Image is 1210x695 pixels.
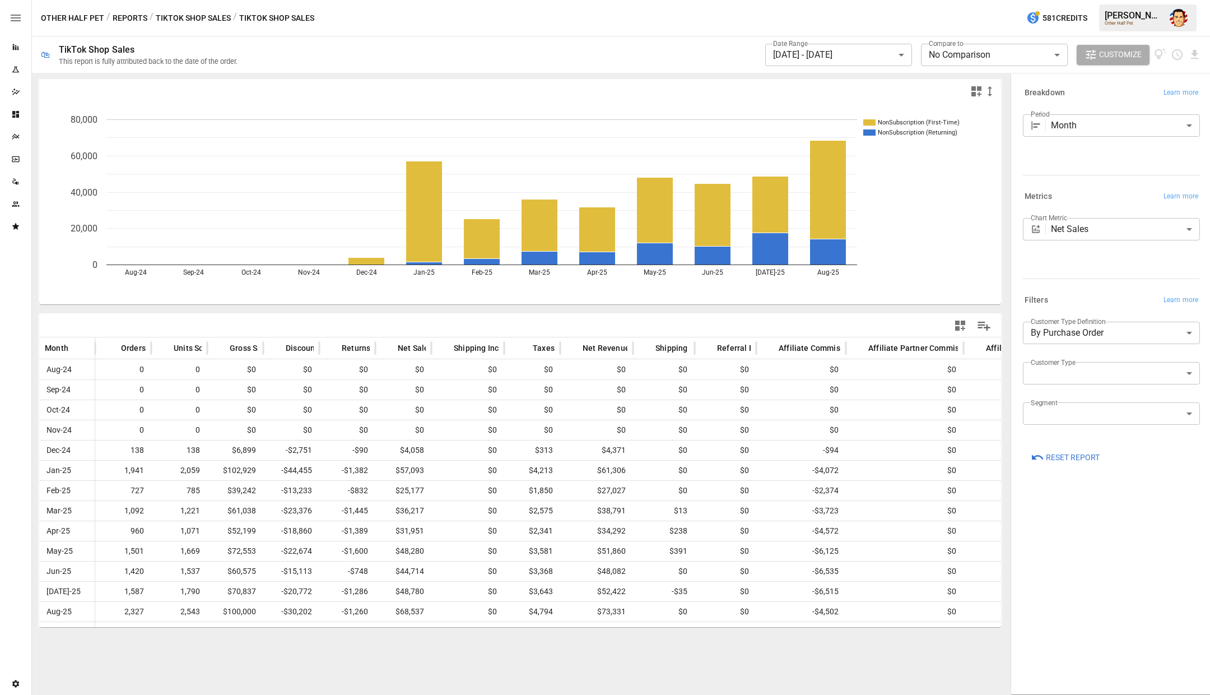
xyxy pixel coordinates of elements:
[700,380,751,400] span: $0
[566,582,627,601] span: $52,422
[566,441,627,460] span: $4,371
[878,119,960,126] text: NonSubscription (First-Time)
[779,342,855,354] span: Affiliate Commission
[45,420,73,440] span: Nov-24
[510,400,555,420] span: $0
[851,521,958,541] span: $0
[325,461,370,480] span: -$1,382
[700,461,751,480] span: $0
[437,340,453,356] button: Sort
[454,342,515,354] span: Shipping Income
[969,541,1064,561] span: -$568
[756,268,785,276] text: [DATE]-25
[325,340,341,356] button: Sort
[1105,10,1163,21] div: [PERSON_NAME]
[381,441,426,460] span: $4,058
[381,461,426,480] span: $57,093
[174,342,211,354] span: Units Sold
[969,602,1064,622] span: -$1,356
[986,342,1078,354] span: Affiliate Ads Commission
[773,39,808,48] label: Date Range
[437,562,499,581] span: $0
[762,380,840,400] span: $0
[437,521,499,541] span: $0
[157,481,202,501] span: 785
[817,268,839,276] text: Aug-25
[1105,21,1163,26] div: Other Half Pet
[566,562,627,581] span: $48,082
[1031,213,1067,223] label: Chart Metric
[655,342,707,354] span: Shipping Fees
[101,380,146,400] span: 0
[566,340,581,356] button: Sort
[929,39,964,48] label: Compare to
[113,11,147,25] button: Reports
[1170,9,1188,27] img: Austin Gardner-Smith
[644,268,666,276] text: May-25
[762,400,840,420] span: $0
[39,103,1002,304] svg: A chart.
[381,582,426,601] span: $48,780
[851,541,958,561] span: $0
[762,541,840,561] span: -$6,125
[587,268,607,276] text: Apr-25
[969,420,1064,440] span: $0
[45,562,73,581] span: Jun-25
[437,501,499,521] span: $0
[510,461,555,480] span: $4,213
[510,602,555,622] span: $4,794
[269,582,314,601] span: -$20,772
[639,562,689,581] span: $0
[566,461,627,480] span: $61,306
[700,501,751,521] span: $0
[700,481,751,501] span: $0
[342,342,370,354] span: Returns
[213,562,258,581] span: $60,575
[269,360,314,379] span: $0
[59,44,135,55] div: TikTok Shop Sales
[700,562,751,581] span: $0
[101,441,146,460] span: 138
[157,441,202,460] span: 138
[762,420,840,440] span: $0
[101,481,146,501] span: 727
[437,602,499,622] span: $0
[969,501,1064,521] span: -$308
[269,340,285,356] button: Sort
[510,521,555,541] span: $2,341
[325,562,370,581] span: -$748
[510,582,555,601] span: $3,643
[269,441,314,460] span: -$2,751
[437,360,499,379] span: $0
[762,461,840,480] span: -$4,072
[45,461,73,480] span: Jan-25
[101,562,146,581] span: 1,420
[639,541,689,561] span: $391
[700,441,751,460] span: $0
[325,420,370,440] span: $0
[437,541,499,561] span: $0
[762,340,778,356] button: Sort
[45,582,82,601] span: [DATE]-25
[700,582,751,601] span: $0
[529,268,550,276] text: Mar-25
[71,114,97,125] text: 80,000
[639,461,689,480] span: $0
[639,400,689,420] span: $0
[325,582,370,601] span: -$1,286
[213,541,258,561] span: $72,553
[583,342,630,354] span: Net Revenue
[1099,48,1142,62] span: Customize
[921,44,1068,66] div: No Comparison
[437,420,499,440] span: $0
[106,11,110,25] div: /
[45,360,73,379] span: Aug-24
[472,268,492,276] text: Feb-25
[157,562,202,581] span: 1,537
[700,420,751,440] span: $0
[104,340,120,356] button: Sort
[381,340,397,356] button: Sort
[969,582,1064,601] span: -$1,543
[325,521,370,541] span: -$1,389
